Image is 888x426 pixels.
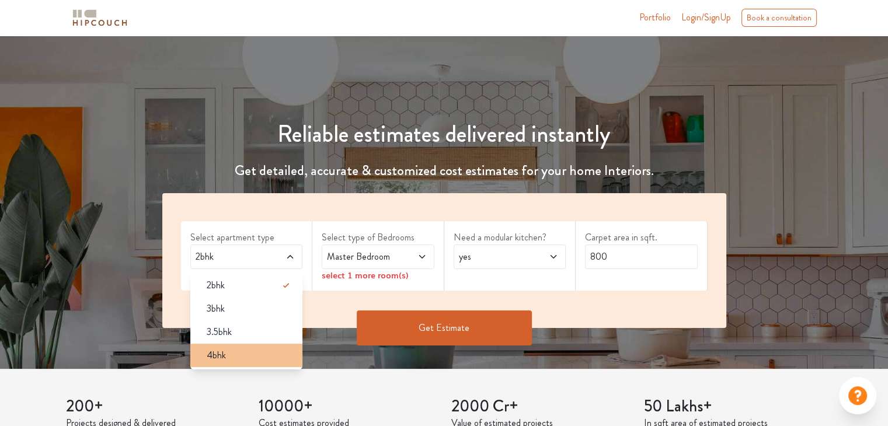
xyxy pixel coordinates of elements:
[207,278,225,292] span: 2bhk
[585,245,698,269] input: Enter area sqft
[585,231,698,245] label: Carpet area in sqft.
[190,231,303,245] label: Select apartment type
[155,162,733,179] h4: Get detailed, accurate & customized cost estimates for your home Interiors.
[457,250,533,264] span: yes
[357,310,532,345] button: Get Estimate
[71,8,129,28] img: logo-horizontal.svg
[454,231,566,245] label: Need a modular kitchen?
[451,397,630,417] h3: 2000 Cr+
[644,397,823,417] h3: 50 Lakhs+
[207,302,225,316] span: 3bhk
[66,397,245,417] h3: 200+
[193,250,270,264] span: 2bhk
[681,11,731,24] span: Login/SignUp
[741,9,817,27] div: Book a consultation
[155,120,733,148] h1: Reliable estimates delivered instantly
[71,5,129,31] span: logo-horizontal.svg
[322,231,434,245] label: Select type of Bedrooms
[207,325,232,339] span: 3.5bhk
[322,269,434,281] div: select 1 more room(s)
[639,11,671,25] a: Portfolio
[207,348,226,362] span: 4bhk
[259,397,437,417] h3: 10000+
[325,250,401,264] span: Master Bedroom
